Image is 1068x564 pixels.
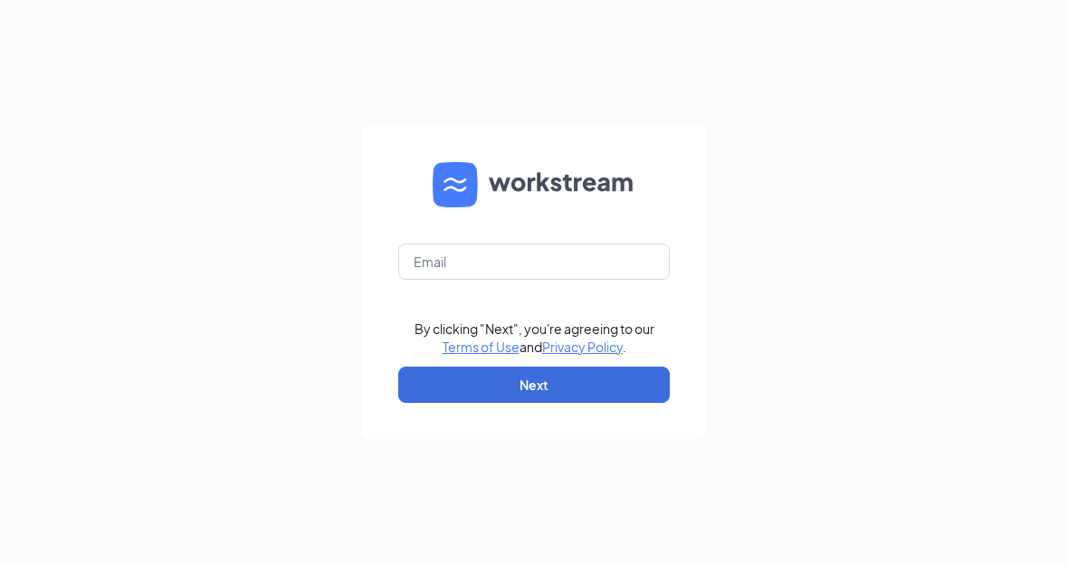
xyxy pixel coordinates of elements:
[443,339,520,355] a: Terms of Use
[542,339,623,355] a: Privacy Policy
[398,367,670,403] button: Next
[415,320,654,356] div: By clicking "Next", you're agreeing to our and .
[398,244,670,280] input: Email
[433,162,635,207] img: WS logo and Workstream text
